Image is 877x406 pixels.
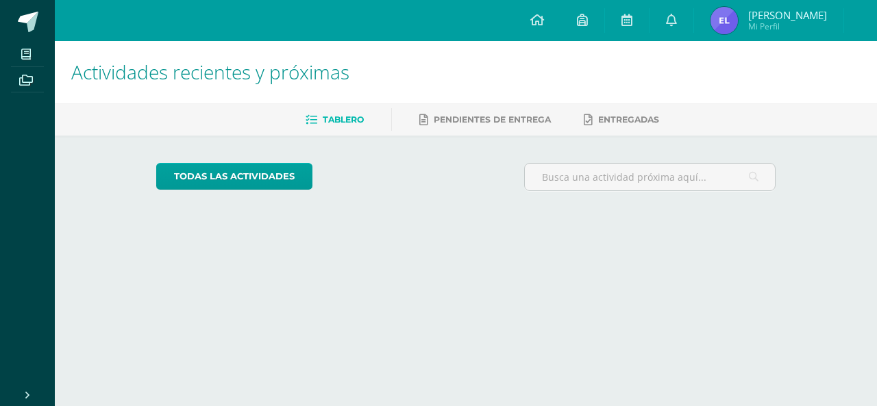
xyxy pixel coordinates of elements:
span: Pendientes de entrega [434,114,551,125]
span: Entregadas [598,114,659,125]
a: Entregadas [584,109,659,131]
input: Busca una actividad próxima aquí... [525,164,776,190]
a: todas las Actividades [156,163,312,190]
span: [PERSON_NAME] [748,8,827,22]
a: Tablero [306,109,364,131]
img: b289bc3374c540258d97a6f37cfa5b39.png [711,7,738,34]
span: Actividades recientes y próximas [71,59,349,85]
span: Mi Perfil [748,21,827,32]
span: Tablero [323,114,364,125]
a: Pendientes de entrega [419,109,551,131]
